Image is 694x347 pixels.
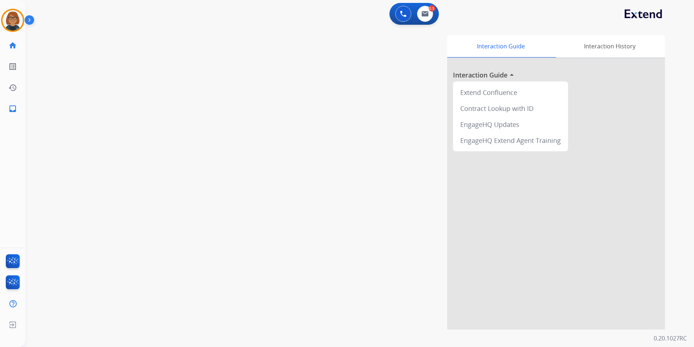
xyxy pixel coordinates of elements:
div: EngageHQ Updates [456,116,565,132]
div: Extend Confluence [456,84,565,100]
div: 0.5 [429,5,435,12]
mat-icon: history [8,83,17,92]
mat-icon: home [8,41,17,50]
mat-icon: inbox [8,104,17,113]
mat-icon: list_alt [8,62,17,71]
div: Interaction Guide [447,35,554,57]
div: EngageHQ Extend Agent Training [456,132,565,148]
div: Interaction History [554,35,665,57]
img: avatar [3,10,23,31]
div: Contract Lookup with ID [456,100,565,116]
p: 0.20.1027RC [654,334,687,343]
